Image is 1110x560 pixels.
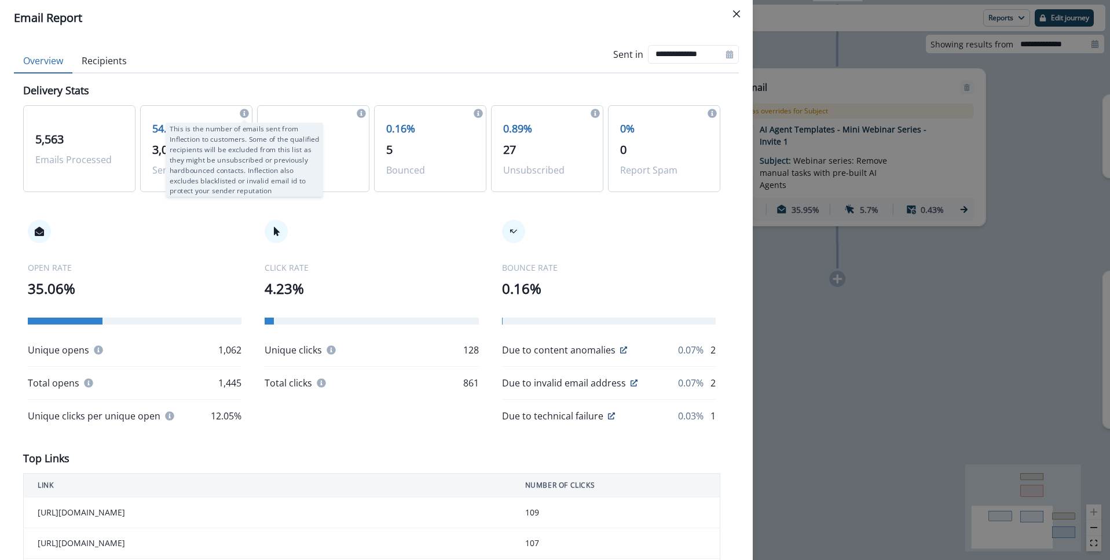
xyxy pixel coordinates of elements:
p: Report Spam [620,163,708,177]
p: 54.54% [152,121,240,137]
p: Sent in [613,47,643,61]
p: Emails Processed [35,153,123,167]
td: [URL][DOMAIN_NAME] [24,498,511,528]
p: 1,062 [218,343,241,357]
p: Due to invalid email address [502,376,626,390]
p: Bounced [386,163,474,177]
th: NUMBER OF CLICKS [511,474,720,498]
span: 3,034 [152,142,181,157]
p: 0.07% [678,376,704,390]
p: 1,445 [218,376,241,390]
p: BOUNCE RATE [502,261,716,274]
td: 109 [511,498,720,528]
p: 0% [620,121,708,137]
p: Delivery Stats [23,83,89,98]
span: 0 [620,142,627,157]
p: 0.07% [678,343,704,357]
td: [URL][DOMAIN_NAME] [24,528,511,559]
th: LINK [24,474,511,498]
td: 107 [511,528,720,559]
p: Due to content anomalies [502,343,616,357]
p: Unique opens [28,343,89,357]
button: Recipients [72,49,136,73]
button: Close [727,5,746,23]
p: OPEN RATE [28,261,241,274]
p: CLICK RATE [265,261,478,274]
p: 99.84% [269,121,357,137]
p: Unique clicks per unique open [28,409,160,423]
p: 4.23% [265,278,478,299]
button: Overview [14,49,72,73]
p: 0.16% [502,278,716,299]
p: Unsubscribed [503,163,591,177]
span: 5,563 [35,131,64,147]
p: 0.03% [678,409,704,423]
p: Total clicks [265,376,312,390]
p: Due to technical failure [502,409,603,423]
span: 27 [503,142,516,157]
p: 35.06% [28,278,241,299]
p: Unique clicks [265,343,322,357]
p: Sent [152,163,240,177]
span: 3,029 [269,142,298,157]
p: 861 [463,376,479,390]
p: 128 [463,343,479,357]
p: 1 [710,409,716,423]
p: 12.05% [211,409,241,423]
span: 5 [386,142,393,157]
p: 2 [710,343,716,357]
p: Total opens [28,376,79,390]
p: 2 [710,376,716,390]
p: Delivered [269,163,357,177]
p: 0.16% [386,121,474,137]
p: Top Links [23,451,69,466]
p: 0.89% [503,121,591,137]
div: Email Report [14,9,739,27]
